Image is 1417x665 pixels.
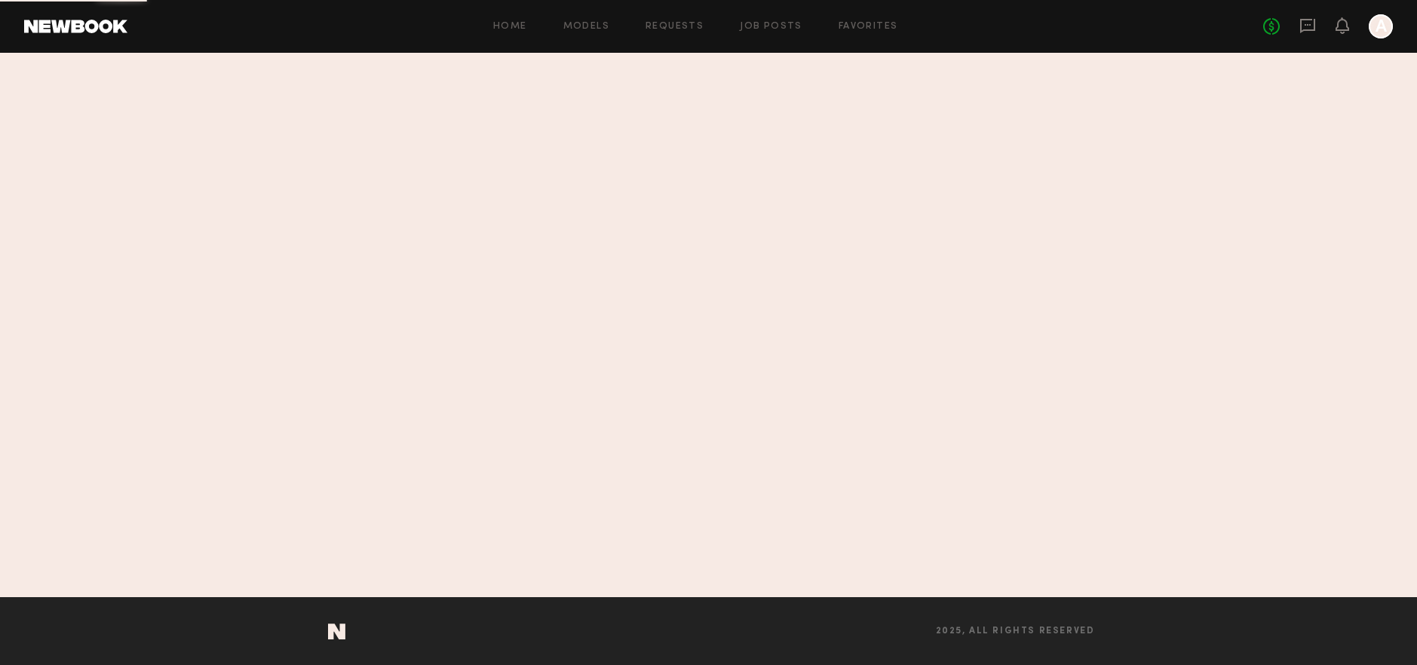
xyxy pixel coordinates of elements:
[493,22,527,32] a: Home
[1369,14,1393,38] a: A
[839,22,898,32] a: Favorites
[563,22,609,32] a: Models
[936,627,1095,636] span: 2025, all rights reserved
[740,22,802,32] a: Job Posts
[646,22,704,32] a: Requests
